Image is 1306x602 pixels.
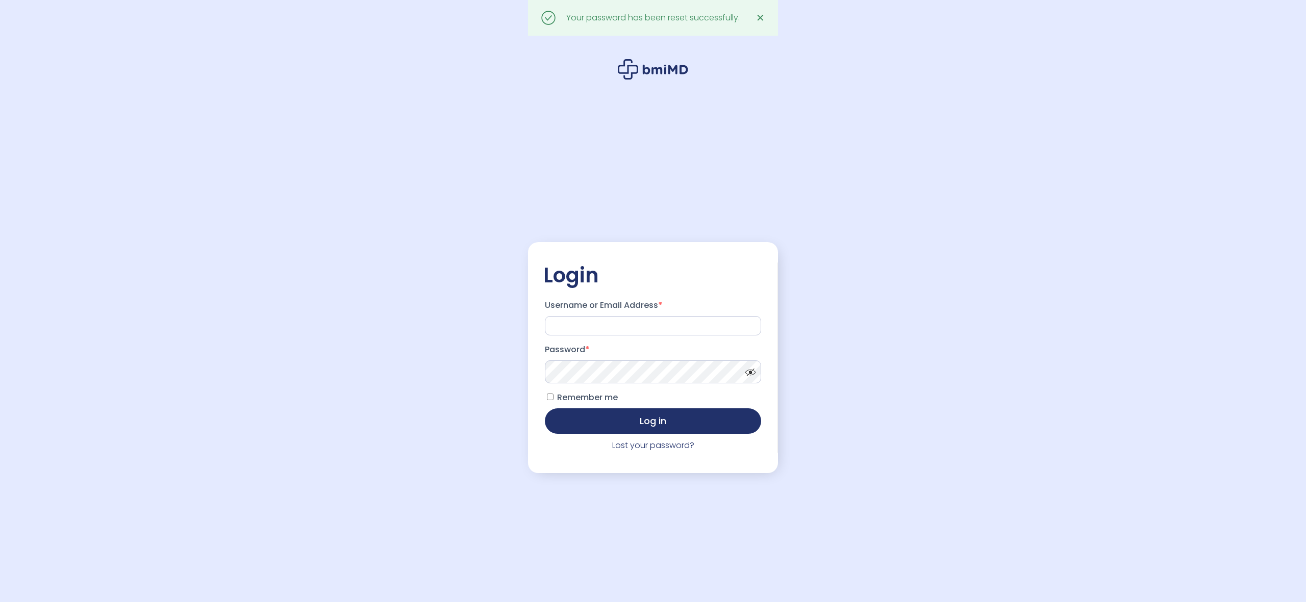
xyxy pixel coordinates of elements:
[545,342,761,358] label: Password
[545,408,761,434] button: Log in
[612,439,694,451] a: Lost your password?
[756,11,765,25] span: ✕
[557,391,618,403] span: Remember me
[547,394,554,400] input: Remember me
[750,8,770,28] a: ✕
[566,11,740,25] div: Your password has been reset successfully.
[543,263,763,288] h2: Login
[545,297,761,313] label: Username or Email Address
